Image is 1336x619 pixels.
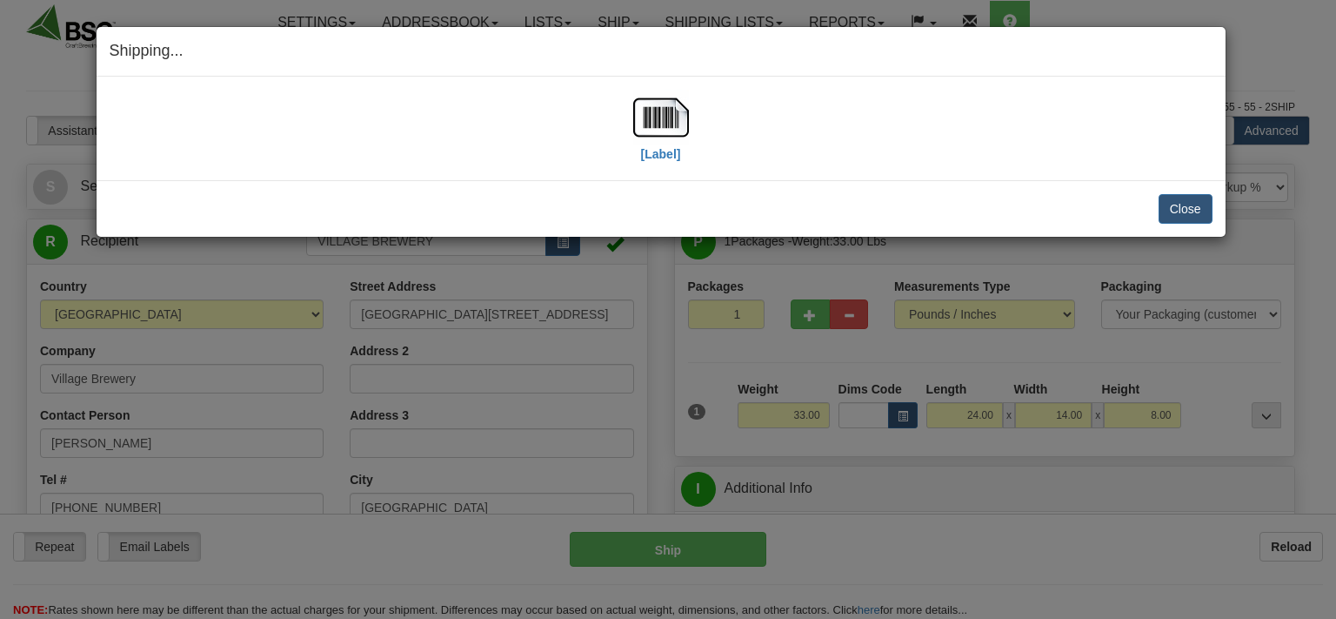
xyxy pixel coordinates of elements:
button: Close [1159,194,1212,224]
span: Shipping... [110,42,184,59]
a: [Label] [633,109,689,160]
iframe: chat widget [1296,220,1334,398]
img: barcode.jpg [633,90,689,145]
label: [Label] [641,145,681,163]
